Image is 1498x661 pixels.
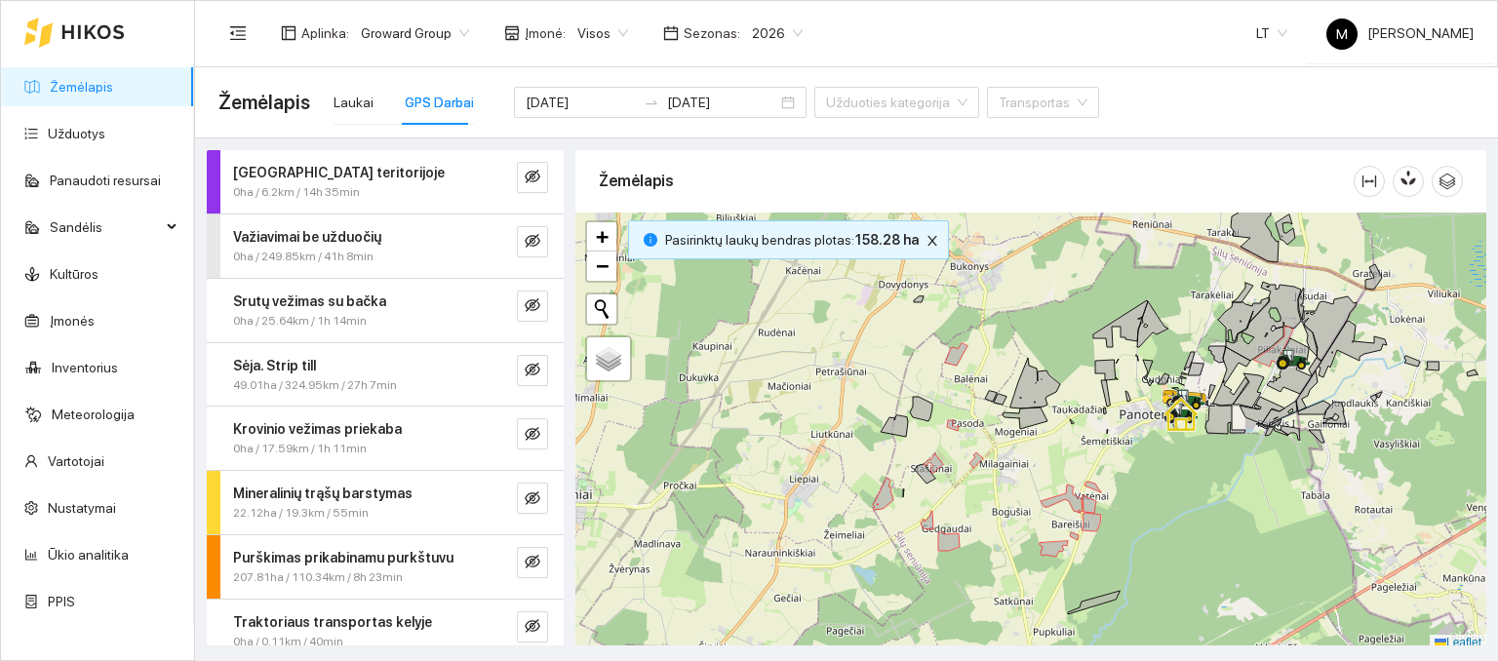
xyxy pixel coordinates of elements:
[207,343,564,407] div: Sėja. Strip till49.01ha / 324.95km / 27h 7mineye-invisible
[644,95,659,110] span: to
[517,418,548,449] button: eye-invisible
[644,95,659,110] span: swap-right
[233,293,386,309] strong: Srutų vežimas su bačka
[922,234,943,248] span: close
[233,421,402,437] strong: Krovinio vežimas priekaba
[596,224,609,249] span: +
[684,22,740,44] span: Sezonas :
[663,25,679,41] span: calendar
[525,426,540,445] span: eye-invisible
[218,87,310,118] span: Žemėlapis
[577,19,628,48] span: Visos
[517,226,548,257] button: eye-invisible
[752,19,803,48] span: 2026
[525,297,540,316] span: eye-invisible
[517,483,548,514] button: eye-invisible
[525,22,566,44] span: Įmonė :
[233,358,316,373] strong: Sėja. Strip till
[1256,19,1287,48] span: LT
[207,535,564,599] div: Purškimas prikabinamu purkštuvu207.81ha / 110.34km / 8h 23mineye-invisible
[233,248,374,266] span: 0ha / 249.85km / 41h 8min
[525,490,540,509] span: eye-invisible
[207,471,564,534] div: Mineralinių trąšų barstymas22.12ha / 19.3km / 55mineye-invisible
[525,554,540,572] span: eye-invisible
[233,504,369,523] span: 22.12ha / 19.3km / 55min
[233,440,367,458] span: 0ha / 17.59km / 1h 11min
[233,229,381,245] strong: Važiavimai be užduočių
[233,312,367,330] span: 0ha / 25.64km / 1h 14min
[233,376,397,395] span: 49.01ha / 324.95km / 27h 7min
[525,233,540,252] span: eye-invisible
[52,360,118,375] a: Inventorius
[233,633,343,651] span: 0ha / 0.11km / 40min
[334,92,374,113] div: Laukai
[361,19,469,48] span: Groward Group
[587,294,616,324] button: Initiate a new search
[50,266,99,282] a: Kultūros
[587,252,616,281] a: Zoom out
[207,214,564,278] div: Važiavimai be užduočių0ha / 249.85km / 41h 8mineye-invisible
[52,407,135,422] a: Meteorologija
[517,355,548,386] button: eye-invisible
[207,279,564,342] div: Srutų vežimas su bačka0ha / 25.64km / 1h 14mineye-invisible
[301,22,349,44] span: Aplinka :
[517,291,548,322] button: eye-invisible
[48,594,75,609] a: PPIS
[504,25,520,41] span: shop
[644,233,657,247] span: info-circle
[48,500,116,516] a: Nustatymai
[1354,166,1385,197] button: column-width
[1326,25,1474,41] span: [PERSON_NAME]
[667,92,777,113] input: Pabaigos data
[50,79,113,95] a: Žemėlapis
[48,126,105,141] a: Užduotys
[207,150,564,214] div: [GEOGRAPHIC_DATA] teritorijoje0ha / 6.2km / 14h 35mineye-invisible
[50,313,95,329] a: Įmonės
[921,229,944,253] button: close
[587,337,630,380] a: Layers
[525,169,540,187] span: eye-invisible
[517,611,548,642] button: eye-invisible
[526,92,636,113] input: Pradžios data
[50,173,161,188] a: Panaudoti resursai
[207,407,564,470] div: Krovinio vežimas priekaba0ha / 17.59km / 1h 11mineye-invisible
[233,550,453,565] strong: Purškimas prikabinamu purkštuvu
[48,453,104,469] a: Vartotojai
[1435,636,1481,649] a: Leaflet
[233,568,403,587] span: 207.81ha / 110.34km / 8h 23min
[525,618,540,637] span: eye-invisible
[405,92,474,113] div: GPS Darbai
[218,14,257,53] button: menu-fold
[525,362,540,380] span: eye-invisible
[854,232,919,248] b: 158.28 ha
[233,165,445,180] strong: [GEOGRAPHIC_DATA] teritorijoje
[233,614,432,630] strong: Traktoriaus transportas kelyje
[596,253,609,278] span: −
[1355,174,1384,189] span: column-width
[233,183,360,202] span: 0ha / 6.2km / 14h 35min
[1336,19,1348,50] span: M
[48,547,129,563] a: Ūkio analitika
[517,547,548,578] button: eye-invisible
[233,486,413,501] strong: Mineralinių trąšų barstymas
[229,24,247,42] span: menu-fold
[599,153,1354,209] div: Žemėlapis
[517,162,548,193] button: eye-invisible
[50,208,161,247] span: Sandėlis
[665,229,919,251] span: Pasirinktų laukų bendras plotas :
[281,25,296,41] span: layout
[587,222,616,252] a: Zoom in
